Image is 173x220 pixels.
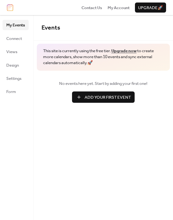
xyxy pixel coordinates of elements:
[108,5,130,11] span: My Account
[6,49,17,55] span: Views
[6,62,19,69] span: Design
[6,89,16,95] span: Form
[108,4,130,11] a: My Account
[72,91,135,103] button: Add Your First Event
[3,86,29,96] a: Form
[6,36,22,42] span: Connect
[3,20,29,30] a: My Events
[135,3,166,13] button: Upgrade🚀
[81,4,102,11] a: Contact Us
[3,33,29,43] a: Connect
[42,80,165,87] span: No events here yet. Start by adding your first one!
[6,75,21,82] span: Settings
[81,5,102,11] span: Contact Us
[3,73,29,83] a: Settings
[42,22,60,34] span: Events
[6,22,25,28] span: My Events
[138,5,163,11] span: Upgrade 🚀
[42,91,165,103] a: Add Your First Event
[43,48,164,66] span: This site is currently using the free tier. to create more calendars, show more than 10 events an...
[85,94,131,101] span: Add Your First Event
[3,60,29,70] a: Design
[111,47,137,55] a: Upgrade now
[7,4,13,11] img: logo
[3,47,29,57] a: Views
